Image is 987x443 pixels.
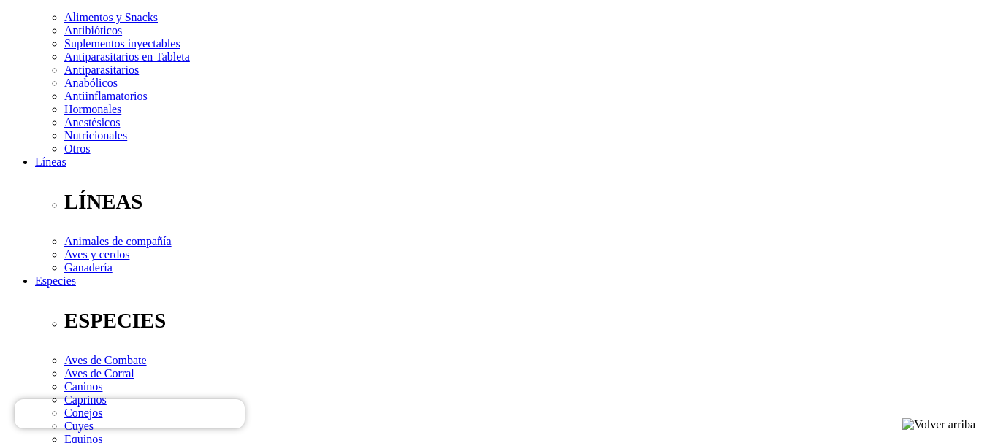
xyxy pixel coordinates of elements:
[64,90,148,102] a: Antiinflamatorios
[35,274,76,287] a: Especies
[64,50,190,63] a: Antiparasitarios en Tableta
[64,37,180,50] a: Suplementos inyectables
[64,116,120,128] a: Anestésicos
[64,367,134,380] a: Aves de Corral
[64,63,139,76] a: Antiparasitarios
[64,77,118,89] a: Anabólicos
[64,142,91,155] a: Otros
[64,235,172,247] a: Animales de compañía
[902,418,975,431] img: Volver arriba
[64,380,102,393] a: Caninos
[64,261,113,274] a: Ganadería
[64,420,94,432] a: Cuyes
[35,155,66,168] a: Líneas
[64,103,121,115] a: Hormonales
[64,190,981,214] p: LÍNEAS
[64,248,129,261] a: Aves y cerdos
[64,11,158,23] a: Alimentos y Snacks
[64,354,147,366] a: Aves de Combate
[64,24,122,36] a: Antibióticos
[64,393,107,406] a: Caprinos
[64,309,981,333] p: ESPECIES
[64,129,127,142] a: Nutricionales
[15,399,245,428] iframe: Brevo live chat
